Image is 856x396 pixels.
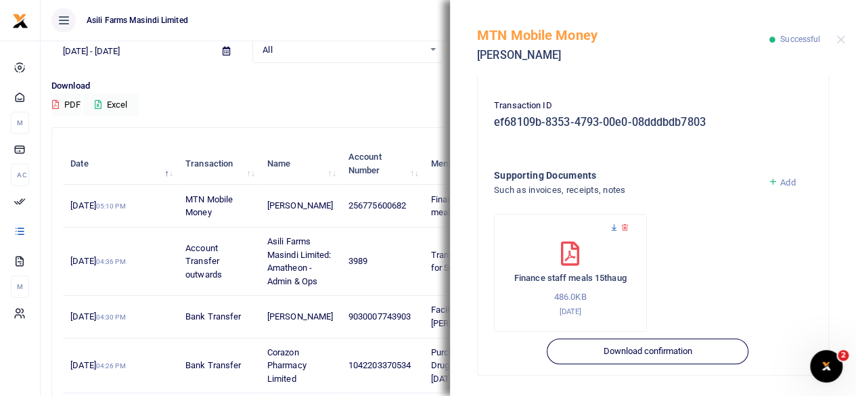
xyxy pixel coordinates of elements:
li: M [11,276,29,298]
span: [DATE] [70,200,125,211]
span: 1042203370534 [348,360,411,370]
span: Add [780,177,795,188]
p: Transaction ID [494,99,812,113]
small: 04:30 PM [96,313,126,321]
span: [DATE] [70,256,125,266]
iframe: Intercom live chat [810,350,842,382]
span: Successful [780,35,820,44]
span: Transfer to Amatheon for Security faciliation [431,250,516,273]
span: Faciliation to [PERSON_NAME] [431,305,497,328]
span: Asili Farms Masindi Limited: Amatheon - Admin & Ops [267,236,332,286]
th: Account Number: activate to sort column ascending [341,143,424,185]
span: Corazon Pharmacy Limited [267,347,307,384]
h5: ef68109b-8353-4793-00e0-08dddbdb7803 [494,116,812,129]
li: Ac [11,164,29,186]
h4: Such as invoices, receipts, notes [494,183,757,198]
span: Bank Transfer [185,360,241,370]
span: [DATE] [70,311,125,322]
small: 04:26 PM [96,362,126,370]
a: Add [768,177,796,188]
h4: Supporting Documents [494,168,757,183]
span: Finance team staff meals [DATE] to [DATE] [431,194,520,218]
th: Memo: activate to sort column ascending [423,143,528,185]
img: logo-small [12,13,28,29]
h5: [PERSON_NAME] [477,49,769,62]
small: 04:36 PM [96,258,126,265]
span: 9030007743903 [348,311,411,322]
span: Bank Transfer [185,311,241,322]
span: All [263,43,423,57]
button: Close [836,35,845,44]
span: [PERSON_NAME] [267,200,333,211]
input: select period [51,40,212,63]
span: Asili Farms Masindi Limited [81,14,194,26]
p: 486.0KB [508,290,633,305]
span: 2 [838,350,849,361]
li: M [11,112,29,134]
span: 3989 [348,256,367,266]
p: Download [51,79,845,93]
h5: MTN Mobile Money [477,27,769,43]
small: [DATE] [559,307,581,316]
span: Account Transfer outwards [185,243,222,280]
button: PDF [51,93,81,116]
span: [DATE] [70,360,125,370]
button: Excel [83,93,139,116]
th: Name: activate to sort column ascending [260,143,341,185]
small: 05:10 PM [96,202,126,210]
h6: Finance staff meals 15thaug [508,273,633,284]
th: Transaction: activate to sort column ascending [178,143,260,185]
span: 256775600682 [348,200,406,211]
span: Purchase of Human Drugs for the period [DATE] to [DATE] [431,347,509,384]
a: logo-small logo-large logo-large [12,15,28,25]
th: Date: activate to sort column descending [63,143,178,185]
button: Download confirmation [547,338,748,364]
div: Finance staff meals 15thaug [494,214,647,332]
span: [PERSON_NAME] [267,311,333,322]
span: MTN Mobile Money [185,194,233,218]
